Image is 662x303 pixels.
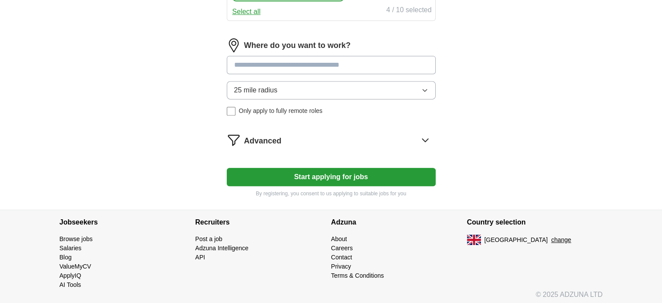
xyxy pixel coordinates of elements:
[227,81,436,99] button: 25 mile radius
[227,190,436,197] p: By registering, you consent to us applying to suitable jobs for you
[244,40,351,51] label: Where do you want to work?
[232,7,261,17] button: Select all
[60,235,93,242] a: Browse jobs
[467,210,603,235] h4: Country selection
[60,272,81,279] a: ApplyIQ
[331,272,384,279] a: Terms & Conditions
[60,245,82,252] a: Salaries
[239,106,323,116] span: Only apply to fully remote roles
[244,135,282,147] span: Advanced
[60,254,72,261] a: Blog
[227,107,235,116] input: Only apply to fully remote roles
[331,263,351,270] a: Privacy
[386,5,431,17] div: 4 / 10 selected
[551,235,571,245] button: change
[331,254,352,261] a: Contact
[195,254,205,261] a: API
[60,281,81,288] a: AI Tools
[227,133,241,147] img: filter
[234,85,278,95] span: 25 mile radius
[195,235,222,242] a: Post a job
[467,235,481,245] img: UK flag
[227,38,241,52] img: location.png
[195,245,249,252] a: Adzuna Intelligence
[484,235,548,245] span: [GEOGRAPHIC_DATA]
[331,235,347,242] a: About
[331,245,353,252] a: Careers
[60,263,91,270] a: ValueMyCV
[227,168,436,186] button: Start applying for jobs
